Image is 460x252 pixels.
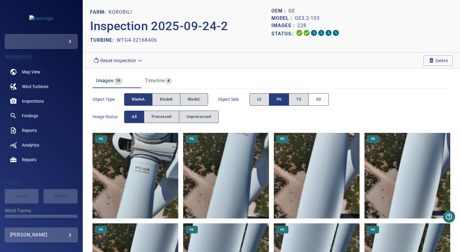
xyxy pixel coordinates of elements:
p: 228 [297,22,306,29]
p: Images : [271,22,297,29]
span: bladeB [160,96,172,103]
button: Delete [423,55,453,66]
button: LE [249,93,269,106]
span: PS [96,137,106,141]
span: PS [368,137,378,141]
span: Reports [22,127,37,133]
button: bladeB [152,93,180,106]
div: Wind Farms [5,215,78,229]
svg: Matching 0% [325,29,332,37]
em: Reset inspection [100,58,136,63]
span: Images [96,78,113,83]
p: WTG4-32168406 [117,37,157,44]
span: SS [316,96,321,103]
span: Map View [22,69,40,75]
span: bladeA [132,96,145,103]
span: 4 [165,77,172,84]
button: bladeC [180,93,208,106]
button: bladeA [124,93,152,106]
h4: Filters [5,180,78,186]
span: PS [186,228,197,232]
svg: ML Processing 0% [318,29,325,37]
div: more [5,34,78,49]
svg: Selecting 0% [310,29,318,37]
a: repairs noActive [5,152,78,167]
p: KOROBILI [109,9,132,16]
p: Model : [271,15,295,22]
div: objectType [124,93,208,106]
a: map noActive [5,65,78,79]
span: Repairs [22,157,36,163]
span: 19 [113,77,123,84]
a: inspections noActive [5,94,78,108]
p: OEM : [271,7,288,15]
div: Reset inspection [90,55,145,66]
button: PS [269,93,289,106]
span: Findings [22,113,38,119]
div: [PERSON_NAME] [10,230,72,240]
span: Object type [92,96,124,102]
span: PS [96,228,106,232]
p: GE [288,7,295,15]
span: Unprocessed [186,113,211,120]
label: Wind Farms [5,208,78,213]
svg: Classification 0% [332,29,340,37]
button: SS [308,93,329,106]
span: Processed [152,113,171,120]
span: Delete [428,57,448,64]
h4: Navigation [5,54,78,60]
a: windturbines noActive [5,79,78,94]
span: PS [186,137,197,141]
p: Inspection 2025-09-24-2 [90,17,271,35]
span: All [132,113,137,120]
span: TE [296,96,301,103]
span: Image Status [92,114,124,120]
p: GE3.2-103 [295,15,320,22]
button: All [124,111,144,123]
span: Timeline [145,78,165,83]
span: PS [277,96,282,103]
p: Status: [271,29,296,38]
span: bladeC [188,96,200,103]
span: Inspections [22,98,44,104]
span: Wind Turbines [22,83,48,90]
span: PS [277,137,288,141]
a: reports noActive [5,123,78,138]
img: more-logo [29,15,53,21]
button: Processed [144,111,179,123]
span: LE [257,96,262,103]
p: TURBINE: [90,37,117,44]
div: objectSide [249,93,329,106]
span: PS [277,228,288,232]
button: Unprocessed [179,111,219,123]
span: Analytics [22,142,39,148]
a: findings noActive [5,108,78,123]
a: analytics noActive [5,138,78,152]
svg: Uploading 100% [296,29,303,37]
p: FARM: [90,9,109,16]
button: TE [289,93,309,106]
span: PS [368,228,378,232]
div: imageStatus [124,111,219,123]
span: Object Side [218,96,249,102]
svg: Data Formatted 100% [303,29,310,37]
